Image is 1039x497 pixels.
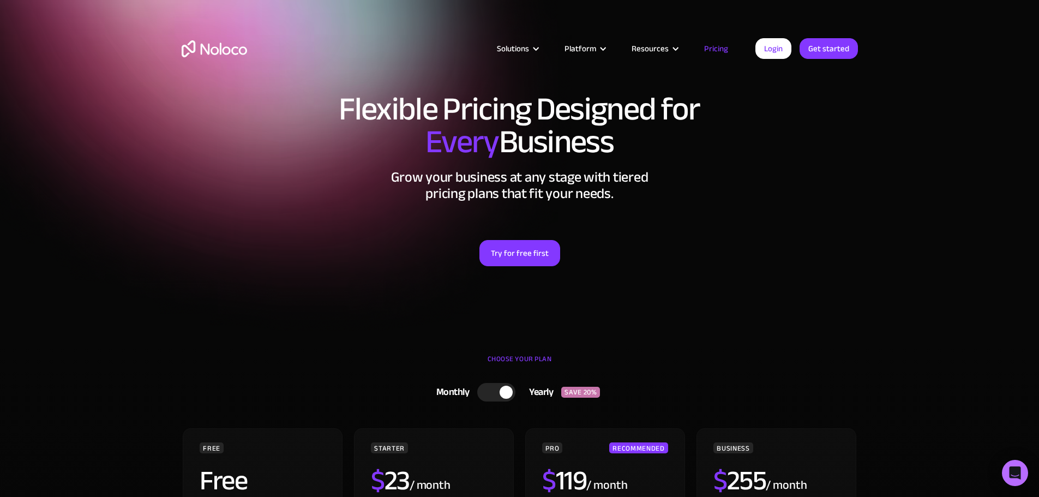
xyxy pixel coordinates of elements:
[497,41,529,56] div: Solutions
[564,41,596,56] div: Platform
[1002,460,1028,486] div: Open Intercom Messenger
[800,38,858,59] a: Get started
[755,38,791,59] a: Login
[515,384,561,400] div: Yearly
[690,41,742,56] a: Pricing
[200,467,247,494] h2: Free
[586,477,627,494] div: / month
[182,40,247,57] a: home
[182,351,858,378] div: CHOOSE YOUR PLAN
[618,41,690,56] div: Resources
[423,384,478,400] div: Monthly
[713,467,766,494] h2: 255
[483,41,551,56] div: Solutions
[182,93,858,158] h1: Flexible Pricing Designed for Business
[713,442,753,453] div: BUSINESS
[766,477,807,494] div: / month
[632,41,669,56] div: Resources
[410,477,451,494] div: / month
[425,111,499,172] span: Every
[551,41,618,56] div: Platform
[182,169,858,202] h2: Grow your business at any stage with tiered pricing plans that fit your needs.
[609,442,668,453] div: RECOMMENDED
[542,442,562,453] div: PRO
[479,240,560,266] a: Try for free first
[371,442,407,453] div: STARTER
[200,442,224,453] div: FREE
[561,387,600,398] div: SAVE 20%
[542,467,586,494] h2: 119
[371,467,410,494] h2: 23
